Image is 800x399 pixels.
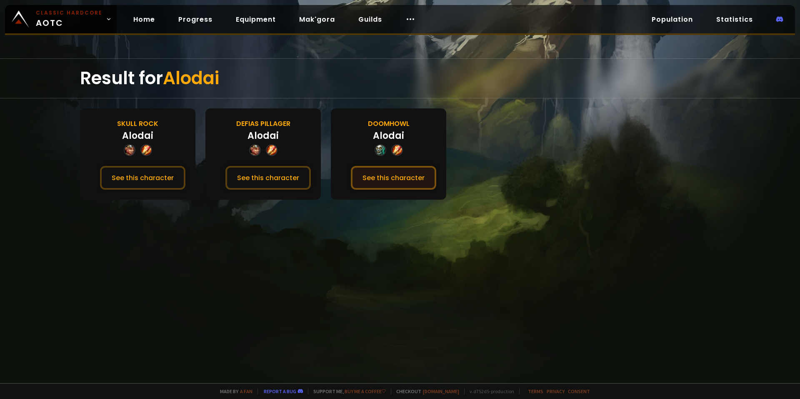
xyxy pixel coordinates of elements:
a: Terms [528,388,543,394]
a: [DOMAIN_NAME] [423,388,459,394]
div: Alodai [373,129,404,143]
a: Population [645,11,700,28]
span: Support me, [308,388,386,394]
span: AOTC [36,9,102,29]
small: Classic Hardcore [36,9,102,17]
a: Privacy [547,388,565,394]
a: Home [127,11,162,28]
a: Equipment [229,11,282,28]
div: Skull Rock [117,118,158,129]
span: Alodai [163,66,219,90]
span: Checkout [391,388,459,394]
a: Buy me a coffee [345,388,386,394]
a: a fan [240,388,252,394]
button: See this character [225,166,311,190]
a: Consent [568,388,590,394]
span: Made by [215,388,252,394]
span: v. d752d5 - production [464,388,514,394]
a: Guilds [352,11,389,28]
a: Progress [172,11,219,28]
div: Alodai [122,129,153,143]
div: Doomhowl [368,118,410,129]
div: Defias Pillager [236,118,290,129]
a: Mak'gora [292,11,342,28]
div: Alodai [247,129,279,143]
a: Statistics [710,11,760,28]
a: Classic HardcoreAOTC [5,5,117,33]
a: Report a bug [264,388,296,394]
div: Result for [80,59,720,98]
button: See this character [351,166,436,190]
button: See this character [100,166,185,190]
